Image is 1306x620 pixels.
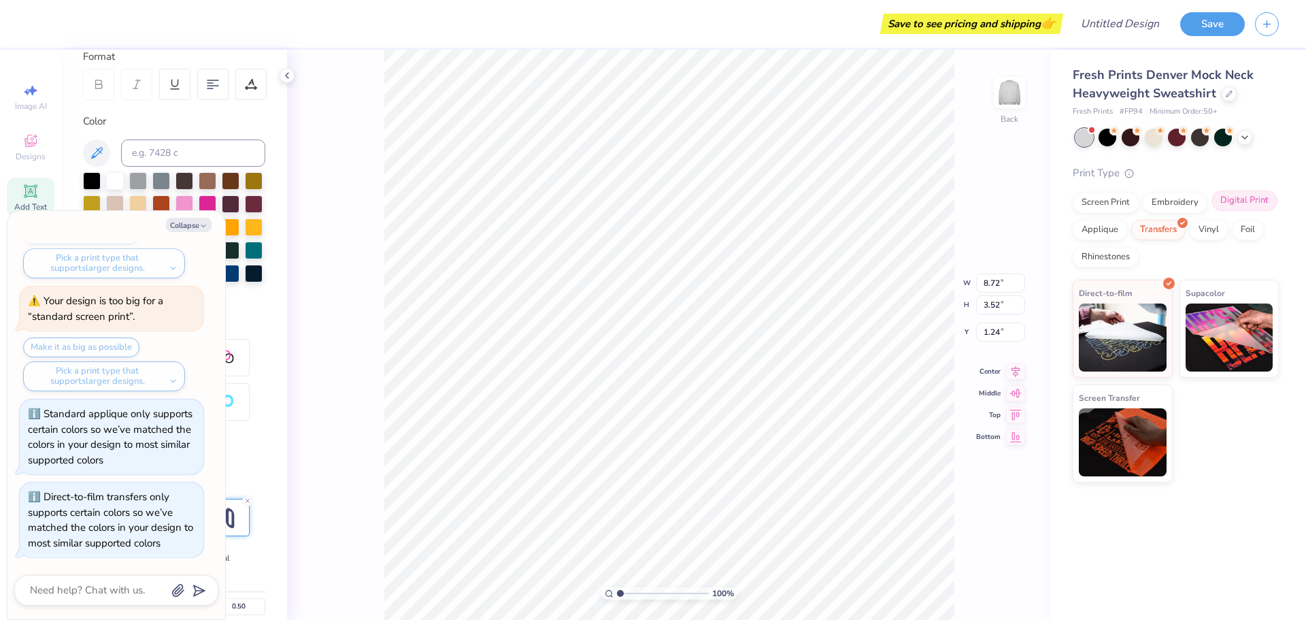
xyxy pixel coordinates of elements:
[1190,220,1228,240] div: Vinyl
[16,151,46,162] span: Designs
[1150,106,1218,118] span: Minimum Order: 50 +
[1186,304,1273,372] img: Supacolor
[1073,220,1127,240] div: Applique
[83,49,267,65] div: Format
[121,140,265,167] input: e.g. 7428 c
[15,101,47,112] span: Image AI
[28,490,193,550] div: Direct-to-film transfers only supports certain colors so we’ve matched the colors in your design ...
[1232,220,1264,240] div: Foil
[1186,286,1225,300] span: Supacolor
[1073,193,1139,213] div: Screen Print
[1073,247,1139,267] div: Rhinestones
[1180,12,1245,36] button: Save
[1073,106,1113,118] span: Fresh Prints
[884,14,1060,34] div: Save to see pricing and shipping
[1001,113,1018,125] div: Back
[1143,193,1207,213] div: Embroidery
[712,587,734,600] span: 100 %
[976,432,1001,442] span: Bottom
[28,294,163,323] div: Your design is too big for a “standard screen print”.
[976,410,1001,420] span: Top
[166,218,212,232] button: Collapse
[996,79,1023,106] img: Back
[1073,67,1254,101] span: Fresh Prints Denver Mock Neck Heavyweight Sweatshirt
[1079,408,1167,476] img: Screen Transfer
[976,367,1001,376] span: Center
[1120,106,1143,118] span: # FP94
[28,407,192,467] div: Standard applique only supports certain colors so we’ve matched the colors in your design to most...
[1211,191,1277,211] div: Digital Print
[1041,15,1056,31] span: 👉
[1070,10,1170,37] input: Untitled Design
[1079,391,1140,405] span: Screen Transfer
[1079,286,1133,300] span: Direct-to-film
[83,114,265,129] div: Color
[1131,220,1186,240] div: Transfers
[976,389,1001,398] span: Middle
[14,201,47,212] span: Add Text
[1079,304,1167,372] img: Direct-to-film
[1073,165,1279,181] div: Print Type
